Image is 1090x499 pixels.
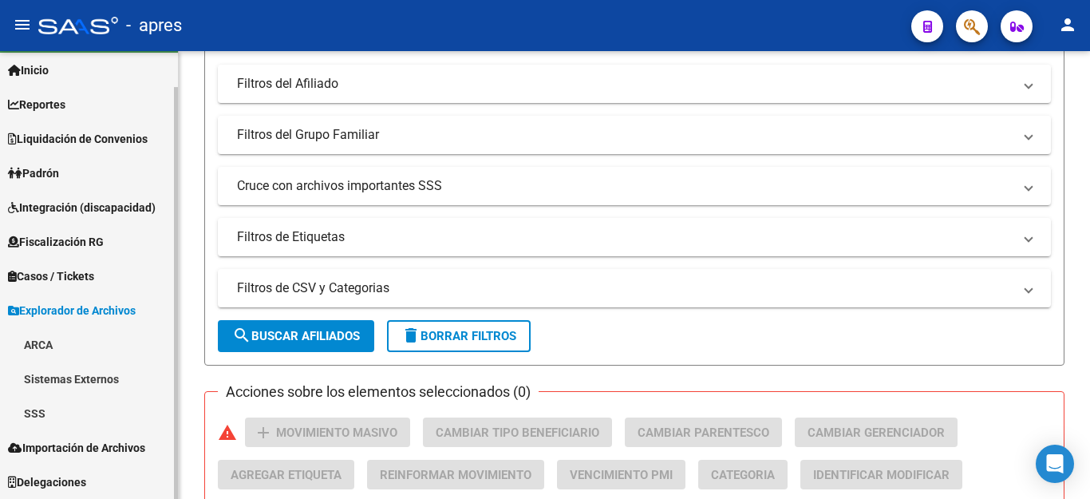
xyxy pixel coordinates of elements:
[218,269,1051,307] mat-expansion-panel-header: Filtros de CSV y Categorias
[218,423,237,442] mat-icon: warning
[367,460,544,489] button: Reinformar Movimiento
[800,460,962,489] button: Identificar Modificar
[231,468,342,482] span: Agregar Etiqueta
[625,418,782,447] button: Cambiar Parentesco
[218,65,1051,103] mat-expansion-panel-header: Filtros del Afiliado
[698,460,788,489] button: Categoria
[245,418,410,447] button: Movimiento Masivo
[8,61,49,79] span: Inicio
[237,279,1013,297] mat-panel-title: Filtros de CSV y Categorias
[232,326,251,345] mat-icon: search
[218,460,354,489] button: Agregar Etiqueta
[8,164,59,182] span: Padrón
[8,130,148,148] span: Liquidación de Convenios
[436,426,599,440] span: Cambiar Tipo Beneficiario
[218,218,1051,256] mat-expansion-panel-header: Filtros de Etiquetas
[401,329,516,343] span: Borrar Filtros
[276,426,397,440] span: Movimiento Masivo
[808,426,945,440] span: Cambiar Gerenciador
[237,228,1013,246] mat-panel-title: Filtros de Etiquetas
[218,167,1051,205] mat-expansion-panel-header: Cruce con archivos importantes SSS
[13,15,32,34] mat-icon: menu
[254,423,273,442] mat-icon: add
[8,267,94,285] span: Casos / Tickets
[387,320,531,352] button: Borrar Filtros
[557,460,685,489] button: Vencimiento PMI
[711,468,775,482] span: Categoria
[218,320,374,352] button: Buscar Afiliados
[813,468,950,482] span: Identificar Modificar
[8,233,104,251] span: Fiscalización RG
[8,96,65,113] span: Reportes
[638,426,769,440] span: Cambiar Parentesco
[8,199,156,216] span: Integración (discapacidad)
[237,177,1013,195] mat-panel-title: Cruce con archivos importantes SSS
[8,473,86,491] span: Delegaciones
[237,126,1013,144] mat-panel-title: Filtros del Grupo Familiar
[126,8,182,43] span: - apres
[218,116,1051,154] mat-expansion-panel-header: Filtros del Grupo Familiar
[570,468,673,482] span: Vencimiento PMI
[423,418,612,447] button: Cambiar Tipo Beneficiario
[795,418,958,447] button: Cambiar Gerenciador
[8,439,145,457] span: Importación de Archivos
[1036,445,1074,483] div: Open Intercom Messenger
[218,381,539,403] h3: Acciones sobre los elementos seleccionados (0)
[1058,15,1077,34] mat-icon: person
[8,302,136,319] span: Explorador de Archivos
[380,468,531,482] span: Reinformar Movimiento
[237,75,1013,93] mat-panel-title: Filtros del Afiliado
[401,326,421,345] mat-icon: delete
[232,329,360,343] span: Buscar Afiliados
